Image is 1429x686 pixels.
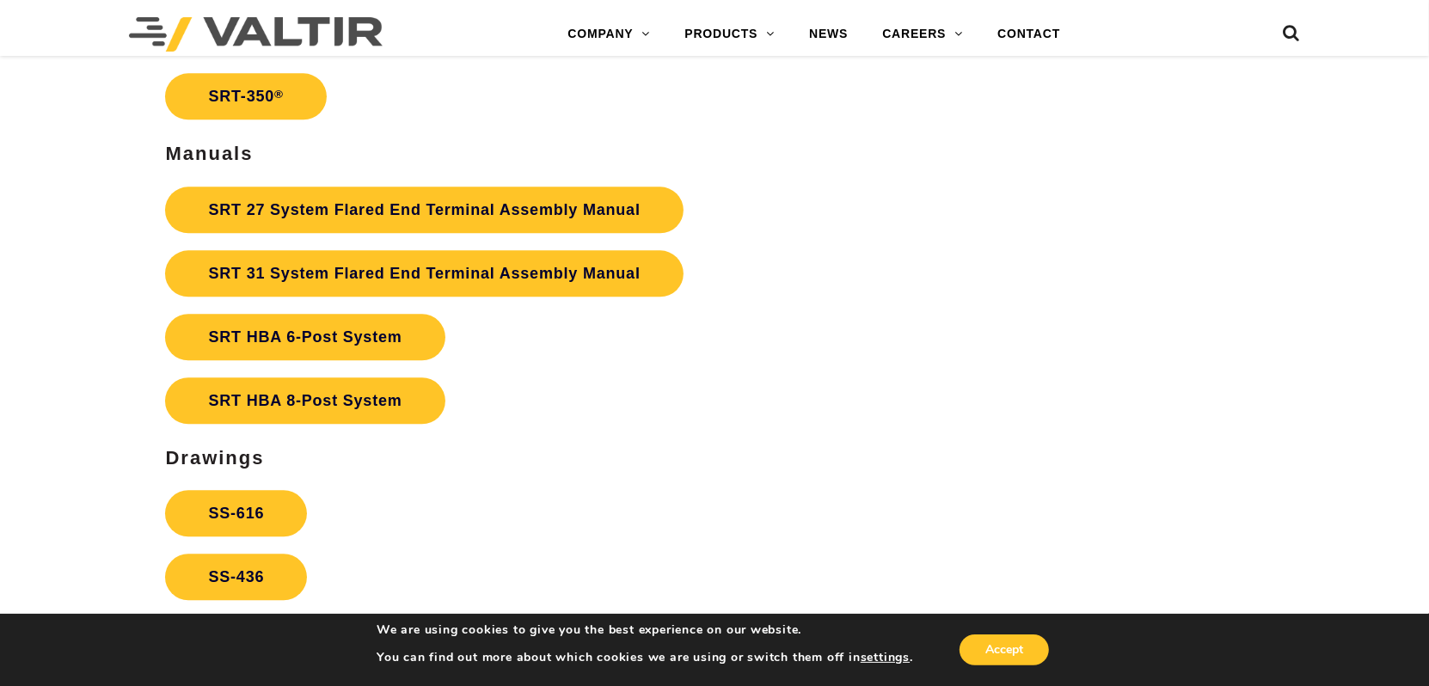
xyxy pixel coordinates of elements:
a: SRT HBA 6-Post System [165,314,445,360]
a: CONTACT [980,17,1077,52]
strong: Drawings [165,447,264,469]
a: COMPANY [550,17,667,52]
p: We are using cookies to give you the best experience on our website. [377,622,913,638]
a: SS-616 [165,490,307,536]
button: Accept [960,634,1049,665]
a: SRT 27 System Flared End Terminal Assembly Manual [165,187,683,233]
a: CAREERS [865,17,980,52]
img: Valtir [129,17,383,52]
button: settings [861,650,910,665]
a: SRT HBA 8-Post System [165,377,445,424]
a: SS-436 [165,554,307,600]
a: NEWS [792,17,865,52]
a: PRODUCTS [667,17,792,52]
p: You can find out more about which cookies we are using or switch them off in . [377,650,913,665]
strong: SRT HBA 6-Post System [208,328,402,346]
a: SRT-350® [165,73,326,119]
a: SRT 31 System Flared End Terminal Assembly Manual [165,250,683,297]
strong: Manuals [165,143,253,164]
sup: ® [274,88,284,101]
